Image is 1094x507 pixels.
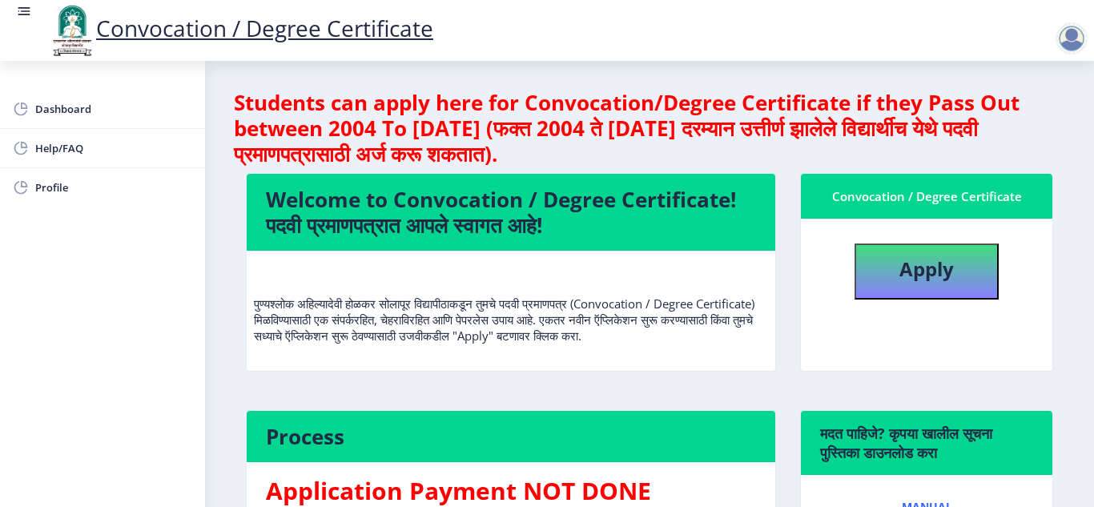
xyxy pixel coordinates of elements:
[855,243,999,300] button: Apply
[266,424,756,449] h4: Process
[266,187,756,238] h4: Welcome to Convocation / Degree Certificate! पदवी प्रमाणपत्रात आपले स्वागत आहे!
[35,99,192,119] span: Dashboard
[48,3,96,58] img: logo
[35,178,192,197] span: Profile
[820,187,1033,206] div: Convocation / Degree Certificate
[266,475,756,507] h3: Application Payment NOT DONE
[48,13,433,43] a: Convocation / Degree Certificate
[234,90,1065,167] h4: Students can apply here for Convocation/Degree Certificate if they Pass Out between 2004 To [DATE...
[35,139,192,158] span: Help/FAQ
[820,424,1033,462] h6: मदत पाहिजे? कृपया खालील सूचना पुस्तिका डाउनलोड करा
[899,256,954,282] b: Apply
[254,264,768,344] p: पुण्यश्लोक अहिल्यादेवी होळकर सोलापूर विद्यापीठाकडून तुमचे पदवी प्रमाणपत्र (Convocation / Degree C...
